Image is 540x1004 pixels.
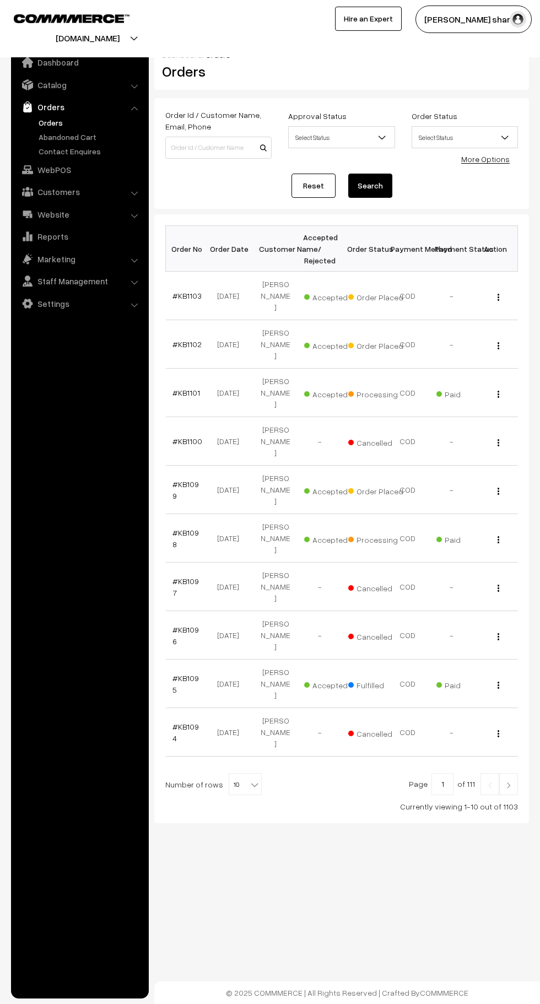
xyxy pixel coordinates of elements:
[172,528,199,549] a: #KB1098
[436,677,492,691] span: Paid
[348,580,403,594] span: Cancelled
[412,128,517,147] span: Select Status
[172,291,202,300] a: #KB1103
[36,131,145,143] a: Abandoned Cart
[172,388,200,397] a: #KB1101
[209,466,253,514] td: [DATE]
[165,779,223,790] span: Number of rows
[386,466,430,514] td: COD
[14,75,145,95] a: Catalog
[172,673,199,694] a: #KB1095
[289,128,394,147] span: Select Status
[420,988,468,997] a: COMMMERCE
[461,154,510,164] a: More Options
[386,272,430,320] td: COD
[386,660,430,708] td: COD
[298,563,342,611] td: -
[498,342,499,349] img: Menu
[436,531,492,546] span: Paid
[386,708,430,757] td: COD
[430,417,474,466] td: -
[386,369,430,417] td: COD
[409,779,428,789] span: Page
[335,7,402,31] a: Hire an Expert
[36,117,145,128] a: Orders
[504,782,514,789] img: Right
[457,779,475,789] span: of 111
[348,386,403,400] span: Processing
[498,294,499,301] img: Menu
[348,628,403,643] span: Cancelled
[253,514,298,563] td: [PERSON_NAME]
[498,682,499,689] img: Menu
[430,708,474,757] td: -
[165,801,518,812] div: Currently viewing 1-10 out of 1103
[14,11,110,24] a: COMMMERCE
[348,337,403,352] span: Order Placed
[498,633,499,640] img: Menu
[253,611,298,660] td: [PERSON_NAME]
[304,386,359,400] span: Accepted
[253,563,298,611] td: [PERSON_NAME]
[14,182,145,202] a: Customers
[348,174,392,198] button: Search
[209,226,253,272] th: Order Date
[298,611,342,660] td: -
[386,514,430,563] td: COD
[253,708,298,757] td: [PERSON_NAME]
[386,563,430,611] td: COD
[498,439,499,446] img: Menu
[172,436,202,446] a: #KB1100
[498,536,499,543] img: Menu
[172,576,199,597] a: #KB1097
[298,226,342,272] th: Accepted / Rejected
[348,483,403,497] span: Order Placed
[209,320,253,369] td: [DATE]
[229,774,261,796] span: 10
[14,294,145,314] a: Settings
[386,417,430,466] td: COD
[14,97,145,117] a: Orders
[14,271,145,291] a: Staff Management
[348,725,403,739] span: Cancelled
[209,369,253,417] td: [DATE]
[348,677,403,691] span: Fulfilled
[172,339,202,349] a: #KB1102
[17,24,158,52] button: [DOMAIN_NAME]
[510,11,526,28] img: user
[298,417,342,466] td: -
[498,391,499,398] img: Menu
[498,585,499,592] img: Menu
[209,417,253,466] td: [DATE]
[498,488,499,495] img: Menu
[485,782,495,789] img: Left
[386,320,430,369] td: COD
[253,226,298,272] th: Customer Name
[498,730,499,737] img: Menu
[172,479,199,500] a: #KB1099
[253,660,298,708] td: [PERSON_NAME]
[253,369,298,417] td: [PERSON_NAME]
[253,320,298,369] td: [PERSON_NAME]
[209,514,253,563] td: [DATE]
[474,226,518,272] th: Action
[253,466,298,514] td: [PERSON_NAME]
[436,386,492,400] span: Paid
[229,773,262,795] span: 10
[430,563,474,611] td: -
[14,52,145,72] a: Dashboard
[14,226,145,246] a: Reports
[430,226,474,272] th: Payment Status
[209,708,253,757] td: [DATE]
[209,272,253,320] td: [DATE]
[304,289,359,303] span: Accepted
[291,174,336,198] a: Reset
[304,337,359,352] span: Accepted
[304,531,359,546] span: Accepted
[166,226,210,272] th: Order No
[342,226,386,272] th: Order Status
[348,289,403,303] span: Order Placed
[348,531,403,546] span: Processing
[430,611,474,660] td: -
[14,160,145,180] a: WebPOS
